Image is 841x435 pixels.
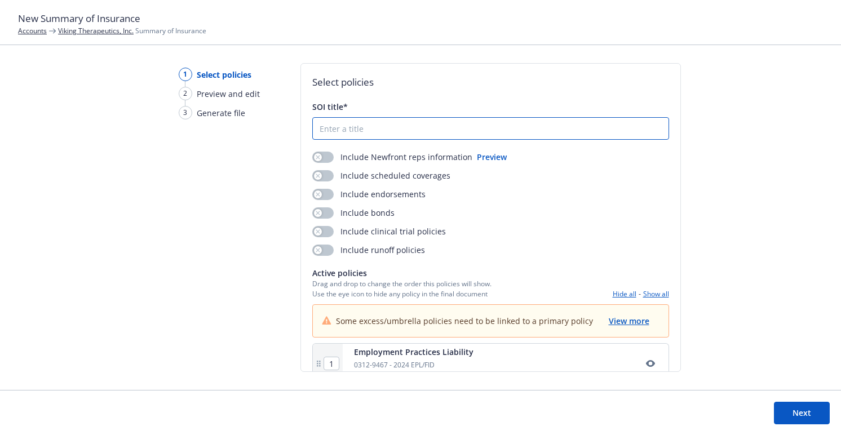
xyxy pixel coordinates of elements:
[312,343,669,384] div: Employment Practices Liability0312-9467 - 2024 EPL/FIDAllied World Assurance Company (AWAC)-[DATE...
[336,315,593,327] span: Some excess/umbrella policies need to be linked to a primary policy
[312,267,492,279] span: Active policies
[58,26,206,35] span: Summary of Insurance
[477,151,507,163] button: Preview
[197,69,251,81] span: Select policies
[312,188,426,200] div: Include endorsements
[609,316,649,326] span: View more
[312,101,348,112] span: SOI title*
[313,118,669,139] input: Enter a title
[613,289,669,299] div: -
[179,87,192,100] div: 2
[179,106,192,119] div: 3
[179,68,192,81] div: 1
[197,107,245,119] span: Generate file
[774,402,830,424] button: Next
[354,346,537,358] div: Employment Practices Liability
[18,11,823,26] h1: New Summary of Insurance
[643,289,669,299] button: Show all
[312,151,472,163] div: Include Newfront reps information
[312,279,492,298] span: Drag and drop to change the order this policies will show. Use the eye icon to hide any policy in...
[312,225,446,237] div: Include clinical trial policies
[312,244,425,256] div: Include runoff policies
[608,314,650,328] button: View more
[312,75,669,90] h2: Select policies
[312,170,450,181] div: Include scheduled coverages
[197,88,260,100] span: Preview and edit
[312,207,395,219] div: Include bonds
[354,360,537,370] div: 0312-9467 - 2024 EPL/FID
[58,26,134,35] a: Viking Therapeutics, Inc.
[613,289,636,299] button: Hide all
[18,26,47,35] a: Accounts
